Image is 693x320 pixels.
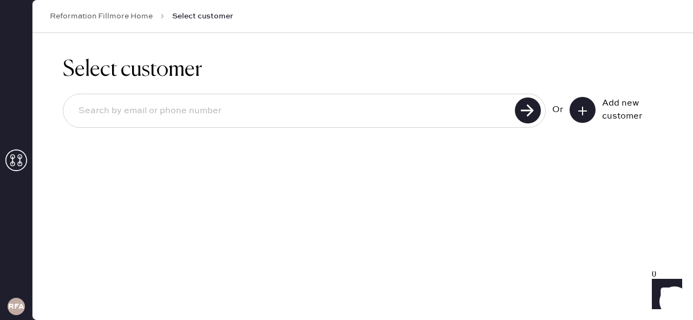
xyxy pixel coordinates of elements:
[602,97,656,123] div: Add new customer
[642,271,688,318] iframe: Front Chat
[50,11,153,22] a: Reformation Fillmore Home
[552,103,563,116] div: Or
[70,99,512,123] input: Search by email or phone number
[63,57,663,83] h1: Select customer
[8,303,24,310] h3: RFA
[172,11,233,22] span: Select customer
